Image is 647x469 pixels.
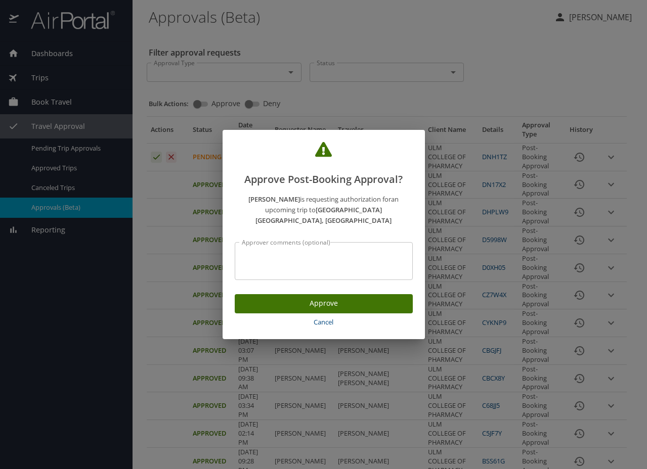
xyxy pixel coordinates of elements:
p: is requesting authorization for an upcoming trip to [235,194,413,225]
button: Approve [235,294,413,314]
span: Approve [243,297,405,310]
strong: [PERSON_NAME] [248,195,300,204]
h2: Approve Post-Booking Approval? [235,142,413,187]
strong: [GEOGRAPHIC_DATA] [GEOGRAPHIC_DATA], [GEOGRAPHIC_DATA] [255,205,392,225]
button: Cancel [235,313,413,331]
span: Cancel [239,316,409,328]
